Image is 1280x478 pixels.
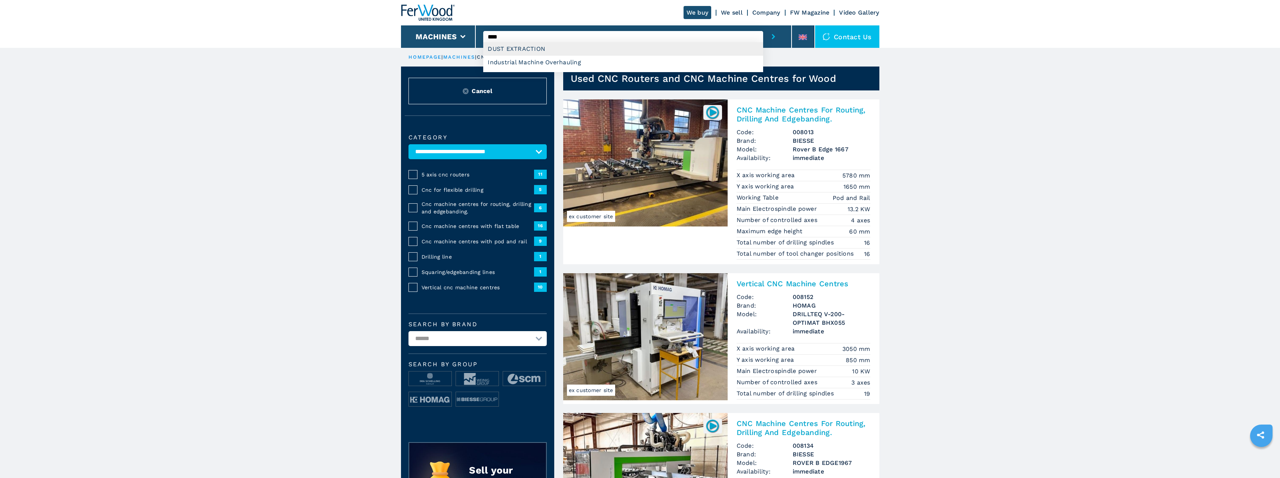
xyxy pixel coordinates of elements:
a: machines [443,54,475,60]
h2: Vertical CNC Machine Centres [737,279,870,288]
h2: CNC Machine Centres For Routing, Drilling And Edgebanding. [737,105,870,123]
span: Model: [737,459,793,467]
a: We sell [721,9,743,16]
em: 16 [864,250,870,258]
h3: 008134 [793,441,870,450]
h3: BIESSE [793,136,870,145]
h3: 008152 [793,293,870,301]
span: Squaring/edgebanding lines [422,268,534,276]
span: Availability: [737,467,793,476]
label: Search by brand [408,321,547,327]
span: Code: [737,128,793,136]
span: 9 [534,237,547,246]
img: 008013 [705,105,720,120]
span: Cnc machine centres with flat table [422,222,534,230]
span: Code: [737,441,793,450]
em: 60 mm [849,227,870,236]
label: Category [408,135,547,141]
em: 16 [864,238,870,247]
span: | [441,54,443,60]
em: 4 axes [851,216,870,225]
span: immediate [793,154,870,162]
img: CNC Machine Centres For Routing, Drilling And Edgebanding. BIESSE Rover B Edge 1667 [563,99,728,226]
a: Company [752,9,780,16]
span: 10 [534,283,547,292]
h2: CNC Machine Centres For Routing, Drilling And Edgebanding. [737,419,870,437]
span: Cancel [472,87,492,95]
span: 16 [534,221,547,230]
em: 3050 mm [842,345,870,353]
p: Number of controlled axes [737,216,820,224]
a: sharethis [1251,426,1270,444]
em: 850 mm [846,356,870,364]
em: Pod and Rail [833,194,870,202]
button: Machines [416,32,457,41]
a: Video Gallery [839,9,879,16]
em: 19 [864,389,870,398]
p: Y axis working area [737,356,796,364]
p: cnc machine centres and routers [477,54,596,61]
span: Brand: [737,301,793,310]
p: Y axis working area [737,182,796,191]
h3: HOMAG [793,301,870,310]
p: Working Table [737,194,781,202]
h3: 008013 [793,128,870,136]
img: image [409,371,451,386]
img: Ferwood [401,4,455,21]
a: Vertical CNC Machine Centres HOMAG DRILLTEQ V-200-OPTIMAT BHX055ex customer siteVertical CNC Mach... [563,273,879,404]
div: Contact us [815,25,879,48]
span: Availability: [737,327,793,336]
img: image [409,392,451,407]
p: Maximum edge height [737,227,805,235]
span: Drilling line [422,253,534,260]
img: Reset [463,88,469,94]
p: Main Electrospindle power [737,205,819,213]
p: Number of controlled axes [737,378,820,386]
span: ex customer site [567,211,615,222]
h3: BIESSE [793,450,870,459]
div: Industrial Machine Overhauling [483,56,763,69]
button: submit-button [763,25,784,48]
span: 5 [534,185,547,194]
em: 5780 mm [842,171,870,180]
span: Model: [737,310,793,327]
span: Cnc for flexible drilling [422,186,534,194]
img: Contact us [823,33,830,40]
span: Search by group [408,361,547,367]
span: 1 [534,252,547,261]
span: Code: [737,293,793,301]
span: 5 axis cnc routers [422,171,534,178]
span: Brand: [737,136,793,145]
span: Cnc machine centres with pod and rail [422,238,534,245]
span: ex customer site [567,385,615,396]
p: X axis working area [737,345,797,353]
span: Availability: [737,154,793,162]
em: 10 KW [852,367,870,376]
span: 1 [534,267,547,276]
p: Main Electrospindle power [737,367,819,375]
em: 3 axes [851,378,870,387]
img: image [456,392,499,407]
p: Total number of drilling spindles [737,389,836,398]
span: immediate [793,327,870,336]
span: immediate [793,467,870,476]
div: DUST EXTRACTION [483,42,763,56]
img: image [456,371,499,386]
img: image [503,371,546,386]
a: CNC Machine Centres For Routing, Drilling And Edgebanding. BIESSE Rover B Edge 1667ex customer si... [563,99,879,264]
h3: ROVER B EDGE1967 [793,459,870,467]
p: Total number of tool changer positions [737,250,856,258]
h1: Used CNC Routers and CNC Machine Centres for Wood [571,73,836,84]
span: Model: [737,145,793,154]
img: 008134 [705,419,720,433]
span: Cnc machine centres for routing, drilling and edgebanding. [422,200,534,215]
iframe: Chat [1248,444,1274,472]
em: 1650 mm [843,182,870,191]
span: 6 [534,203,547,212]
img: Vertical CNC Machine Centres HOMAG DRILLTEQ V-200-OPTIMAT BHX055 [563,273,728,400]
p: X axis working area [737,171,797,179]
h3: DRILLTEQ V-200-OPTIMAT BHX055 [793,310,870,327]
span: | [475,54,476,60]
button: ResetCancel [408,78,547,104]
h3: Rover B Edge 1667 [793,145,870,154]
